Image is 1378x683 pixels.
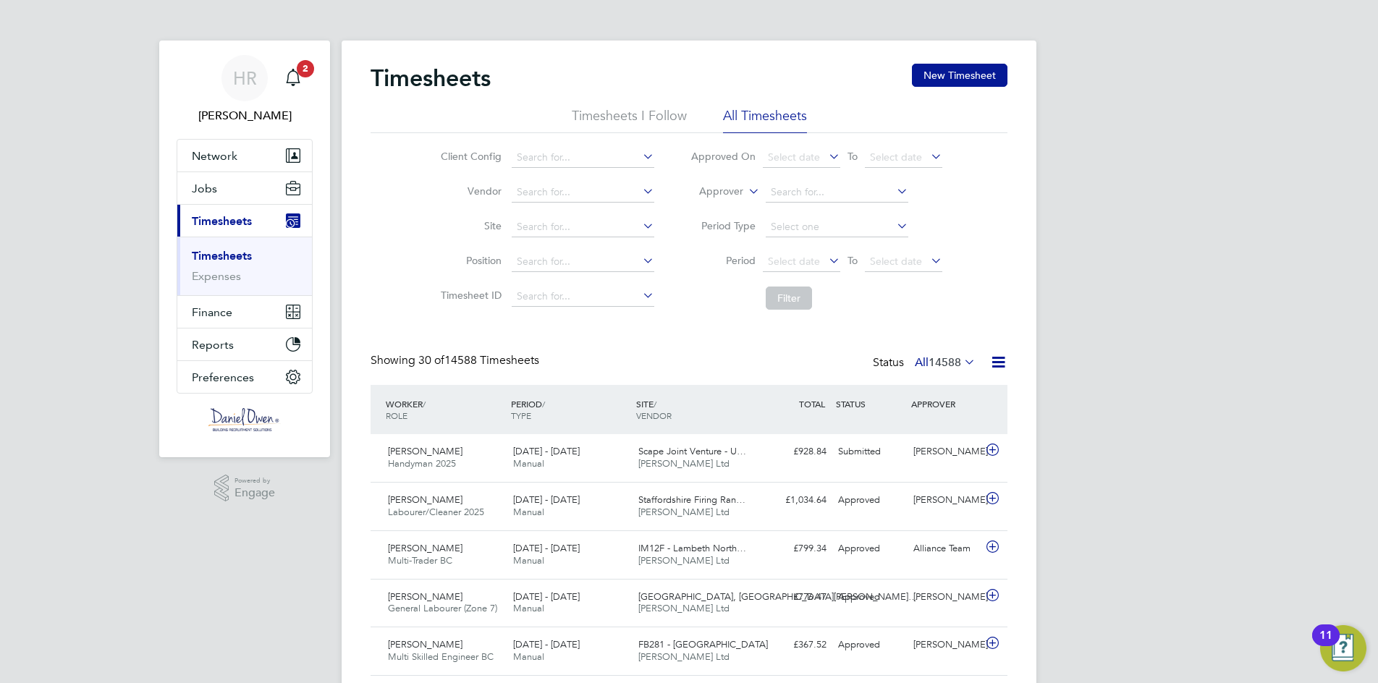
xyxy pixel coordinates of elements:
[507,391,633,428] div: PERIOD
[371,64,491,93] h2: Timesheets
[177,172,312,204] button: Jobs
[192,305,232,319] span: Finance
[633,391,758,428] div: SITE
[177,361,312,393] button: Preferences
[908,391,983,417] div: APPROVER
[638,638,768,650] span: FB281 - [GEOGRAPHIC_DATA]
[513,506,544,518] span: Manual
[418,353,444,368] span: 30 of
[768,150,820,164] span: Select date
[1319,635,1332,654] div: 11
[908,440,983,464] div: [PERSON_NAME]
[513,602,544,614] span: Manual
[436,219,502,232] label: Site
[832,391,908,417] div: STATUS
[192,249,252,263] a: Timesheets
[513,590,580,603] span: [DATE] - [DATE]
[757,585,832,609] div: £776.47
[638,590,918,603] span: [GEOGRAPHIC_DATA], [GEOGRAPHIC_DATA][PERSON_NAME]…
[279,55,308,101] a: 2
[799,398,825,410] span: TOTAL
[638,602,730,614] span: [PERSON_NAME] Ltd
[766,287,812,310] button: Filter
[638,650,730,663] span: [PERSON_NAME] Ltd
[511,410,531,421] span: TYPE
[512,217,654,237] input: Search for...
[908,633,983,657] div: [PERSON_NAME]
[192,370,254,384] span: Preferences
[636,410,672,421] span: VENDOR
[768,255,820,268] span: Select date
[873,353,978,373] div: Status
[234,487,275,499] span: Engage
[832,488,908,512] div: Approved
[297,60,314,77] span: 2
[638,554,730,567] span: [PERSON_NAME] Ltd
[177,408,313,431] a: Go to home page
[638,493,745,506] span: Staffordshire Firing Ran…
[177,296,312,328] button: Finance
[177,237,312,295] div: Timesheets
[371,353,542,368] div: Showing
[388,445,462,457] span: [PERSON_NAME]
[388,506,484,518] span: Labourer/Cleaner 2025
[690,219,756,232] label: Period Type
[177,205,312,237] button: Timesheets
[513,650,544,663] span: Manual
[757,440,832,464] div: £928.84
[513,554,544,567] span: Manual
[638,542,746,554] span: IM12F - Lambeth North…
[388,493,462,506] span: [PERSON_NAME]
[436,184,502,198] label: Vendor
[192,214,252,228] span: Timesheets
[388,457,456,470] span: Handyman 2025
[690,254,756,267] label: Period
[843,251,862,270] span: To
[757,488,832,512] div: £1,034.64
[512,252,654,272] input: Search for...
[512,182,654,203] input: Search for...
[908,585,983,609] div: [PERSON_NAME]
[832,633,908,657] div: Approved
[572,107,687,133] li: Timesheets I Follow
[192,182,217,195] span: Jobs
[870,255,922,268] span: Select date
[757,537,832,561] div: £799.34
[388,542,462,554] span: [PERSON_NAME]
[832,537,908,561] div: Approved
[208,408,281,431] img: danielowen-logo-retina.png
[908,488,983,512] div: [PERSON_NAME]
[542,398,545,410] span: /
[436,254,502,267] label: Position
[908,537,983,561] div: Alliance Team
[513,542,580,554] span: [DATE] - [DATE]
[388,638,462,650] span: [PERSON_NAME]
[929,355,961,370] span: 14588
[912,64,1007,87] button: New Timesheet
[418,353,539,368] span: 14588 Timesheets
[192,149,237,163] span: Network
[513,493,580,506] span: [DATE] - [DATE]
[436,150,502,163] label: Client Config
[766,182,908,203] input: Search for...
[233,69,257,88] span: HR
[832,440,908,464] div: Submitted
[388,602,497,614] span: General Labourer (Zone 7)
[436,289,502,302] label: Timesheet ID
[870,150,922,164] span: Select date
[234,475,275,487] span: Powered by
[513,638,580,650] span: [DATE] - [DATE]
[654,398,656,410] span: /
[177,140,312,171] button: Network
[638,445,746,457] span: Scape Joint Venture - U…
[423,398,426,410] span: /
[177,107,313,124] span: Henry Robinson
[177,328,312,360] button: Reports
[177,55,313,124] a: HR[PERSON_NAME]
[1320,625,1366,671] button: Open Resource Center, 11 new notifications
[388,650,494,663] span: Multi Skilled Engineer BC
[386,410,407,421] span: ROLE
[388,554,452,567] span: Multi-Trader BC
[915,355,976,370] label: All
[513,457,544,470] span: Manual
